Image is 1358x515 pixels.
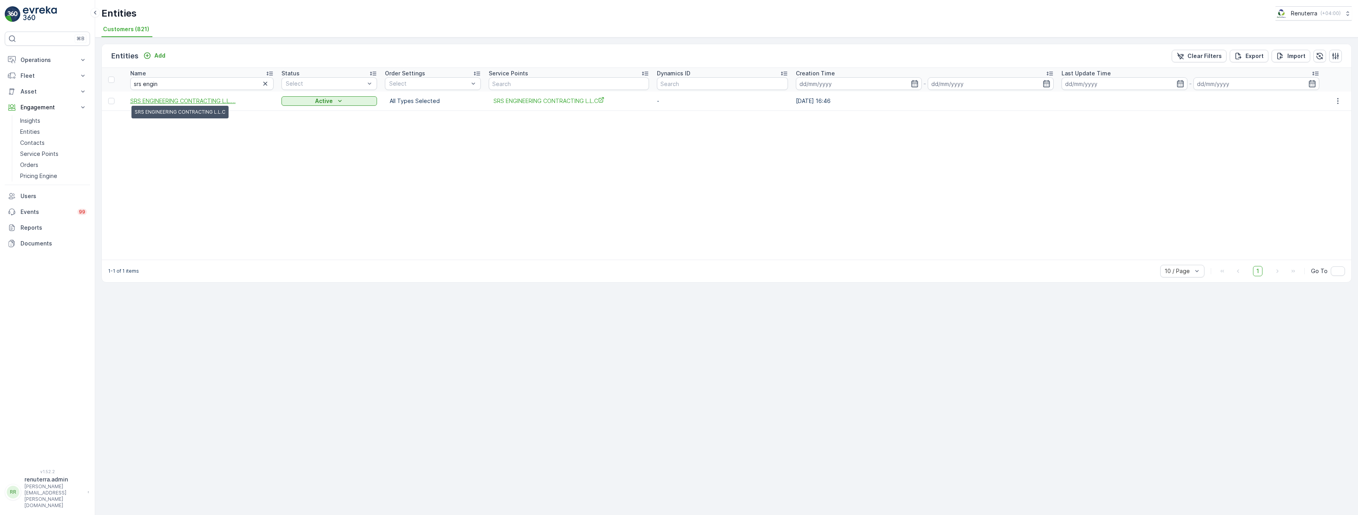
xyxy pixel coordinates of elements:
p: Last Update Time [1062,69,1111,77]
p: Select [389,80,468,88]
button: Asset [5,84,90,99]
a: Pricing Engine [17,170,90,182]
p: Entities [111,51,139,62]
div: SRS ENGINEERING CONTRACTING L.L.C [131,106,229,118]
p: Users [21,192,87,200]
a: SRS ENGINEERING CONTRACTING L.L.... [130,97,236,105]
p: 1-1 of 1 items [108,268,139,274]
p: Pricing Engine [20,172,57,180]
p: Contacts [20,139,45,147]
p: 99 [79,209,85,215]
p: Engagement [21,103,74,111]
button: Active [281,96,377,106]
span: Customers (821) [103,25,149,33]
button: Fleet [5,68,90,84]
a: Entities [17,126,90,137]
p: Asset [21,88,74,96]
p: Service Points [489,69,528,77]
button: Renuterra(+04:00) [1275,6,1352,21]
span: Go To [1311,267,1328,275]
a: Orders [17,159,90,170]
p: Insights [20,117,40,125]
p: ⌘B [77,36,84,42]
p: Entities [20,128,40,136]
a: Users [5,188,90,204]
input: Search [657,77,788,90]
input: dd/mm/yyyy [796,77,922,90]
p: All Types Selected [390,97,476,105]
p: Orders [20,161,38,169]
p: Documents [21,240,87,247]
p: Fleet [21,72,74,80]
p: Renuterra [1291,9,1317,17]
input: dd/mm/yyyy [1062,77,1187,90]
div: RR [7,486,19,498]
p: Add [154,52,165,60]
input: dd/mm/yyyy [1193,77,1319,90]
p: Service Points [20,150,58,158]
button: Engagement [5,99,90,115]
a: Service Points [17,148,90,159]
span: v 1.52.2 [5,469,90,474]
input: dd/mm/yyyy [928,77,1054,90]
p: [PERSON_NAME][EMAIL_ADDRESS][PERSON_NAME][DOMAIN_NAME] [24,483,84,509]
p: Name [130,69,146,77]
p: Events [21,208,73,216]
button: RRrenuterra.admin[PERSON_NAME][EMAIL_ADDRESS][PERSON_NAME][DOMAIN_NAME] [5,476,90,509]
p: Select [286,80,365,88]
img: logo [5,6,21,22]
a: Events99 [5,204,90,220]
img: logo_light-DOdMpM7g.png [23,6,57,22]
p: Dynamics ID [657,69,690,77]
input: Search [130,77,274,90]
p: Entities [101,7,137,20]
p: Clear Filters [1187,52,1222,60]
div: Toggle Row Selected [108,98,114,104]
p: Order Settings [385,69,425,77]
img: Screenshot_2024-07-26_at_13.33.01.png [1275,9,1288,18]
button: Operations [5,52,90,68]
a: Reports [5,220,90,236]
p: Creation Time [796,69,835,77]
p: Status [281,69,300,77]
p: Operations [21,56,74,64]
p: - [923,79,926,88]
p: - [657,97,788,105]
input: Search [489,77,649,90]
button: Export [1230,50,1268,62]
button: Import [1272,50,1310,62]
a: Contacts [17,137,90,148]
p: Reports [21,224,87,232]
button: Clear Filters [1172,50,1227,62]
span: 1 [1253,266,1262,276]
p: ( +04:00 ) [1320,10,1341,17]
p: - [1189,79,1192,88]
p: Export [1245,52,1264,60]
td: [DATE] 16:46 [792,92,1058,110]
a: Documents [5,236,90,251]
a: SRS ENGINEERING CONTRACTING L.L.C [493,97,644,105]
p: renuterra.admin [24,476,84,483]
p: Active [315,97,333,105]
button: Add [140,51,169,60]
p: Import [1287,52,1305,60]
a: Insights [17,115,90,126]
